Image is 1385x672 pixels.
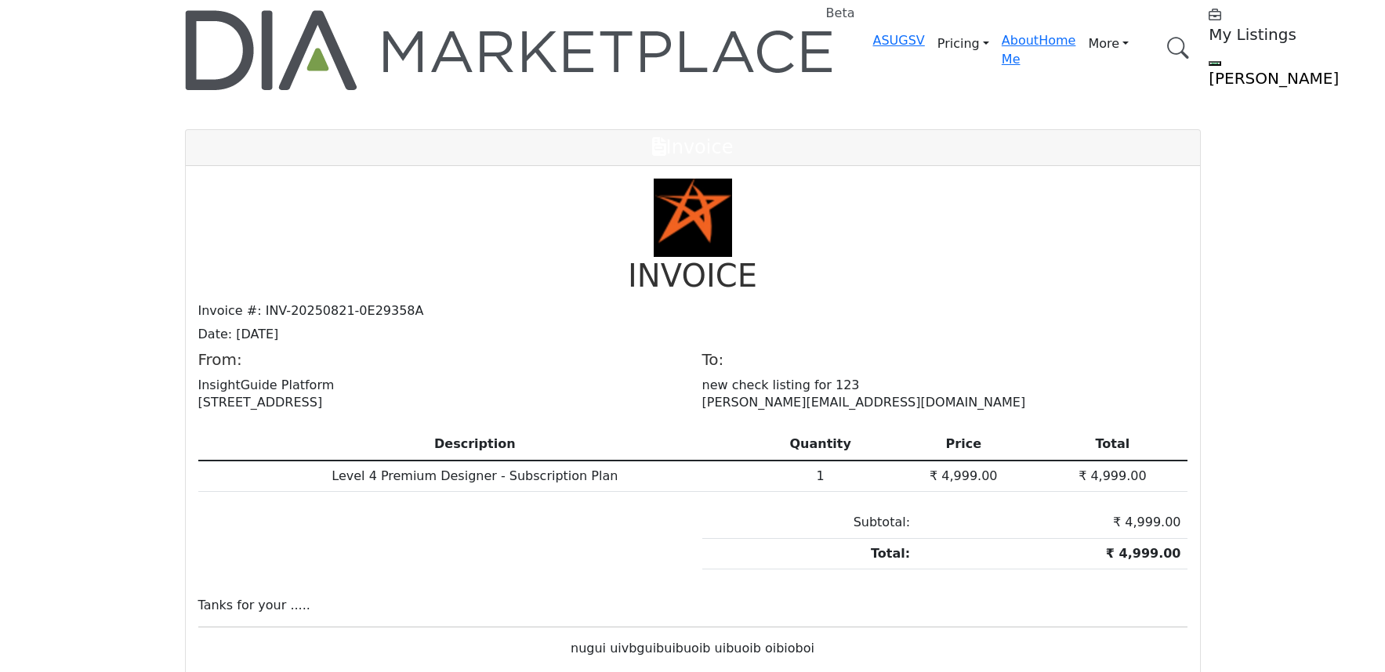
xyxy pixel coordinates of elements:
h6: Beta [826,5,855,20]
th: Description [198,429,752,460]
a: More [1075,31,1141,56]
h5: From: [198,350,683,369]
h4: Invoice [198,136,1187,159]
p: InsightGuide Platform [STREET_ADDRESS] [198,377,683,412]
th: Total [1038,429,1187,460]
p: Date: [DATE] [198,326,1187,343]
th: Quantity [752,429,889,460]
a: Pricing [925,31,1002,56]
strong: ₹ 4,999.00 [1106,546,1181,561]
strong: Total: [871,546,910,561]
img: Site Logo [185,10,836,90]
td: ₹ 4,999.00 [1038,461,1187,492]
a: Search [1151,27,1199,69]
th: Price [889,429,1038,460]
a: Beta [185,10,836,90]
a: ASUGSV [873,33,925,48]
p: Tanks for your ..... [198,597,1187,614]
a: About Me [1002,33,1039,67]
img: Company Logo [654,179,732,257]
td: 1 [752,461,889,492]
td: Subtotal: [702,508,917,538]
td: Level 4 Premium Designer - Subscription Plan [198,461,752,492]
a: Home [1039,33,1075,48]
button: Show hide supplier dropdown [1209,61,1221,66]
p: nugui uivbguibuibuoib uibuoib oibioboi [198,640,1187,657]
h5: To: [702,350,1187,369]
p: Invoice #: INV-20250821-0E29358A [198,302,1187,320]
td: ₹ 4,999.00 [889,461,1038,492]
p: new check listing for 123 [PERSON_NAME][EMAIL_ADDRESS][DOMAIN_NAME] [702,377,1187,412]
td: ₹ 4,999.00 [916,508,1187,538]
h1: INVOICE [198,257,1187,294]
